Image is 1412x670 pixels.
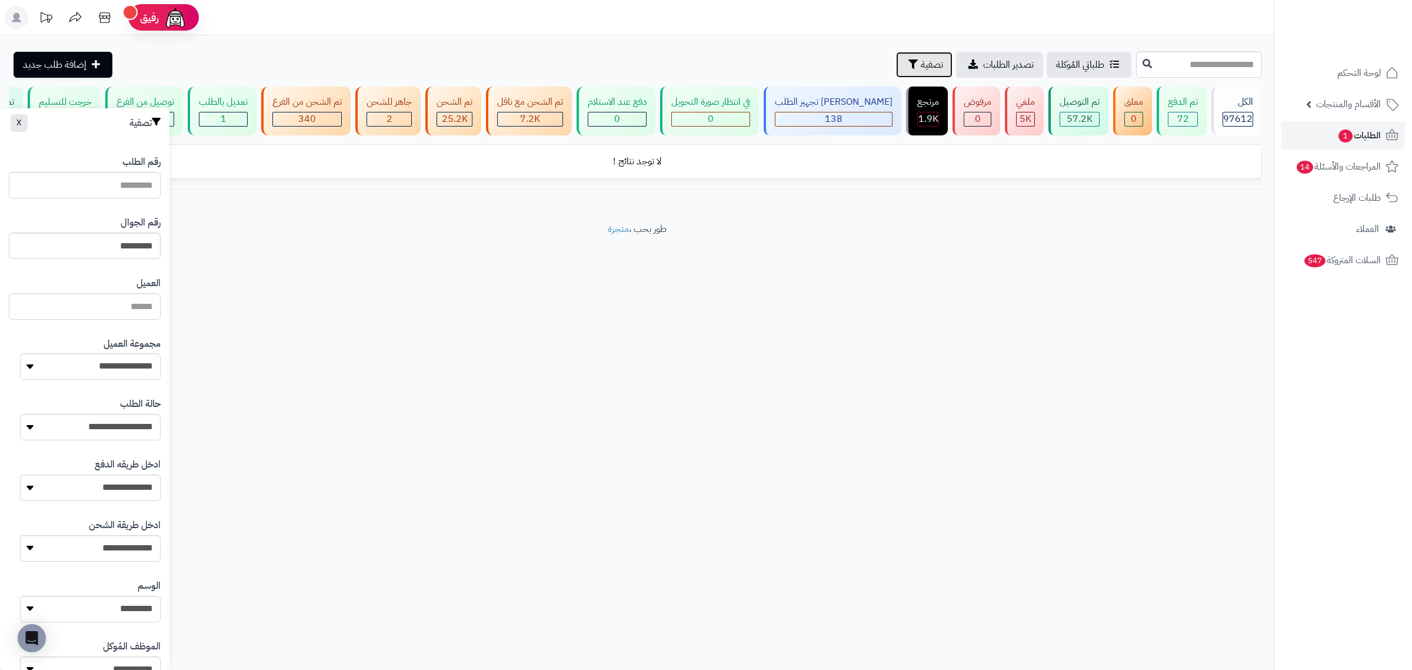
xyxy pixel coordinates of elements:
label: رقم الطلب [122,155,161,169]
a: في انتظار صورة التحويل 0 [658,87,761,135]
div: الكل [1223,95,1253,109]
img: ai-face.png [164,6,187,29]
a: خرجت للتسليم 113 [25,87,103,135]
a: العملاء [1281,215,1405,243]
a: تم الشحن 25.2K [423,87,484,135]
label: الوسم [138,579,161,593]
span: طلبات الإرجاع [1333,190,1381,206]
span: 7.2K [520,112,540,126]
div: ملغي [1016,95,1035,109]
div: توصيل من الفرع [116,95,174,109]
a: تم الدفع 72 [1154,87,1209,135]
a: [PERSON_NAME] تجهيز الطلب 138 [761,87,904,135]
span: 1 [1338,130,1353,142]
div: تم التوصيل [1060,95,1100,109]
a: ملغي 5K [1003,87,1046,135]
a: دفع عند الاستلام 0 [574,87,658,135]
a: متجرة [608,222,629,236]
span: تصدير الطلبات [983,58,1034,72]
span: العملاء [1356,221,1379,237]
span: 0 [614,112,620,126]
span: إضافة طلب جديد [23,58,86,72]
div: تعديل بالطلب [199,95,248,109]
div: دفع عند الاستلام [588,95,647,109]
div: [PERSON_NAME] تجهيز الطلب [775,95,893,109]
div: تم الشحن مع ناقل [497,95,563,109]
span: 72 [1177,112,1189,126]
span: 547 [1304,254,1326,267]
span: 97612 [1223,112,1253,126]
div: 25214 [437,112,472,126]
div: 340 [273,112,341,126]
a: جاهز للشحن 2 [353,87,423,135]
div: 1856 [918,112,938,126]
span: طلباتي المُوكلة [1056,58,1104,72]
label: رقم الجوال [121,216,161,230]
div: 0 [1125,112,1143,126]
span: السلات المتروكة [1303,252,1381,268]
span: 340 [298,112,316,126]
div: تم الشحن [437,95,472,109]
div: Open Intercom Messenger [18,624,46,652]
img: logo-2.png [1332,32,1401,57]
a: تم الشحن مع ناقل 7.2K [484,87,574,135]
a: الطلبات1 [1281,121,1405,150]
a: تحديثات المنصة [31,6,61,32]
span: المراجعات والأسئلة [1296,158,1381,175]
div: جاهز للشحن [367,95,412,109]
div: 1 [199,112,247,126]
span: 14 [1297,161,1313,174]
a: توصيل من الفرع 259 [103,87,185,135]
label: العميل [136,277,161,290]
a: الكل97612 [1209,87,1264,135]
a: معلق 0 [1111,87,1154,135]
span: الأقسام والمنتجات [1316,96,1381,112]
span: 0 [708,112,714,126]
span: تصفية [921,58,943,72]
a: مرتجع 1.9K [904,87,950,135]
span: 5K [1020,112,1031,126]
a: طلبات الإرجاع [1281,184,1405,212]
td: لا توجد نتائج ! [12,145,1261,178]
label: ادخل طريقة الشحن [89,519,161,532]
div: خرجت للتسليم [39,95,92,109]
span: X [16,117,22,129]
a: تم التوصيل 57.2K [1046,87,1111,135]
a: مرفوض 0 [950,87,1003,135]
span: لوحة التحكم [1337,65,1381,81]
div: في انتظار صورة التحويل [671,95,750,109]
span: 2 [387,112,392,126]
a: لوحة التحكم [1281,59,1405,87]
a: تعديل بالطلب 1 [185,87,259,135]
div: تم الشحن من الفرع [272,95,342,109]
div: 2 [367,112,411,126]
a: السلات المتروكة547 [1281,246,1405,274]
span: رفيق [140,11,159,25]
div: 138 [775,112,892,126]
a: تصدير الطلبات [956,52,1043,78]
label: ادخل طريقه الدفع [95,458,161,472]
a: تم الشحن من الفرع 340 [259,87,353,135]
div: مرفوض [964,95,991,109]
button: X [11,114,28,132]
div: 0 [588,112,646,126]
button: تصفية [896,52,953,78]
a: المراجعات والأسئلة14 [1281,152,1405,181]
span: 0 [975,112,981,126]
span: 1.9K [918,112,938,126]
span: الطلبات [1337,127,1381,144]
div: 0 [672,112,750,126]
span: 25.2K [442,112,468,126]
div: 0 [964,112,991,126]
div: معلق [1124,95,1143,109]
div: 57236 [1060,112,1099,126]
div: مرتجع [917,95,939,109]
span: 57.2K [1067,112,1093,126]
a: إضافة طلب جديد [14,52,112,78]
label: حالة الطلب [120,397,161,411]
div: 5011 [1017,112,1034,126]
label: مجموعة العميل [104,337,161,351]
div: 72 [1168,112,1197,126]
label: الموظف المُوكل [103,640,161,654]
span: 1 [221,112,227,126]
